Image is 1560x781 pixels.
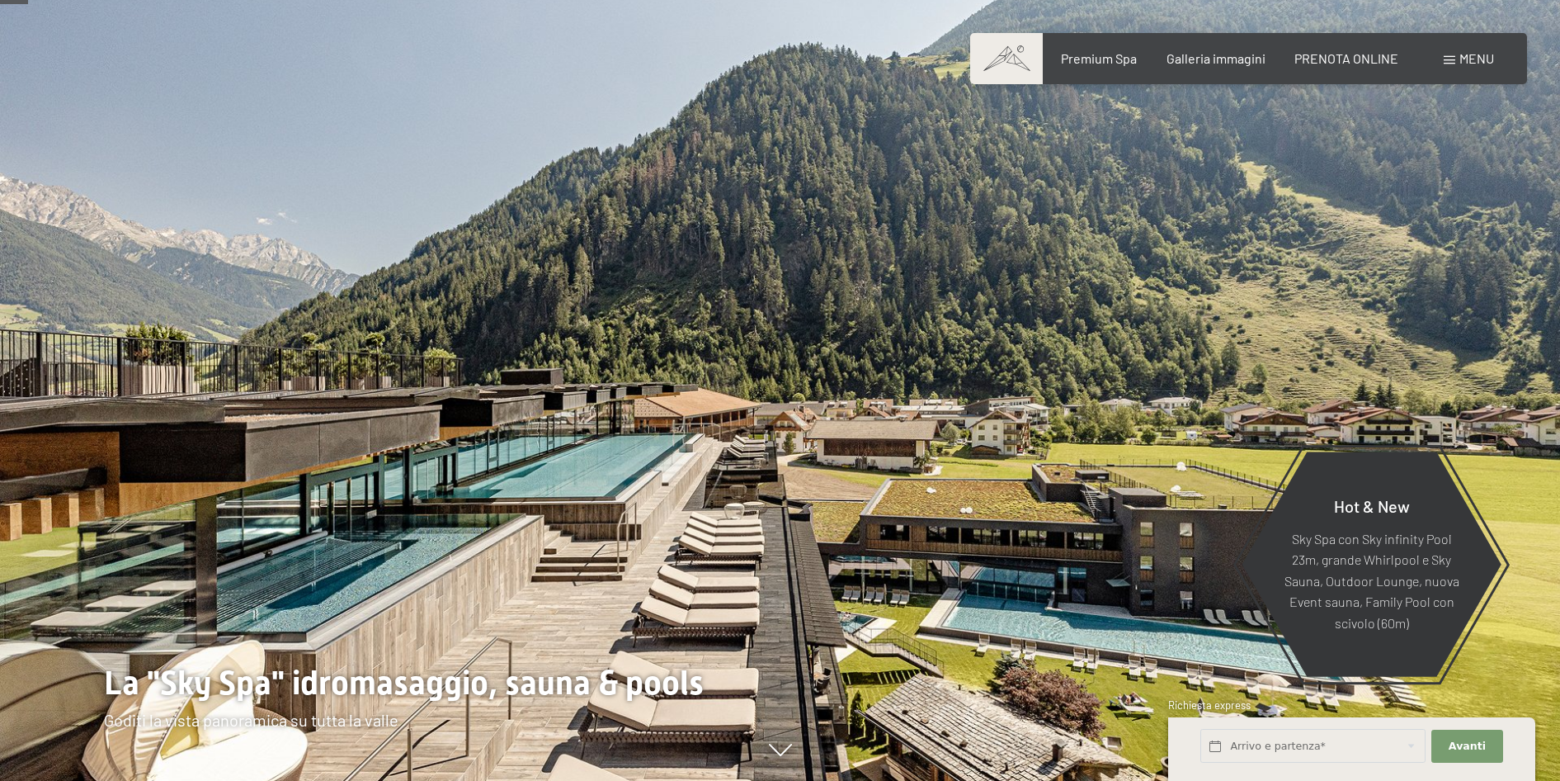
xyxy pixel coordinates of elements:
a: PRENOTA ONLINE [1294,50,1398,66]
a: Hot & New Sky Spa con Sky infinity Pool 23m, grande Whirlpool e Sky Sauna, Outdoor Lounge, nuova ... [1241,451,1502,678]
button: Avanti [1431,730,1502,764]
span: Avanti [1449,739,1486,754]
a: Galleria immagini [1166,50,1265,66]
span: Hot & New [1334,495,1410,515]
p: Sky Spa con Sky infinity Pool 23m, grande Whirlpool e Sky Sauna, Outdoor Lounge, nuova Event saun... [1282,528,1461,633]
span: Richiesta express [1168,698,1251,712]
a: Premium Spa [1061,50,1137,66]
span: Menu [1459,50,1494,66]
